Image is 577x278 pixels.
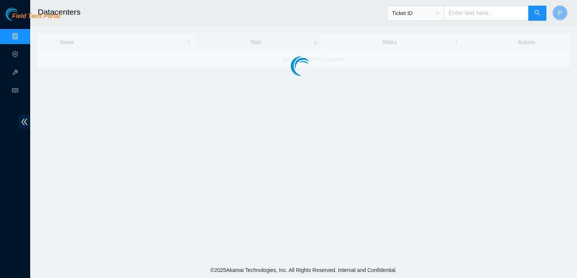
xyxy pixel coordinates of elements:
[30,262,577,278] footer: © 2025 Akamai Technologies, Inc. All Rights Reserved. Internal and Confidential.
[552,5,568,20] button: P
[534,10,540,17] span: search
[6,14,60,23] a: Akamai TechnologiesField Tech Portal
[444,6,529,21] input: Enter text here...
[19,115,30,129] span: double-left
[6,8,38,21] img: Akamai Technologies
[12,84,18,99] span: read
[392,8,440,19] span: Ticket ID
[528,6,546,21] button: search
[558,8,562,18] span: P
[12,13,60,20] span: Field Tech Portal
